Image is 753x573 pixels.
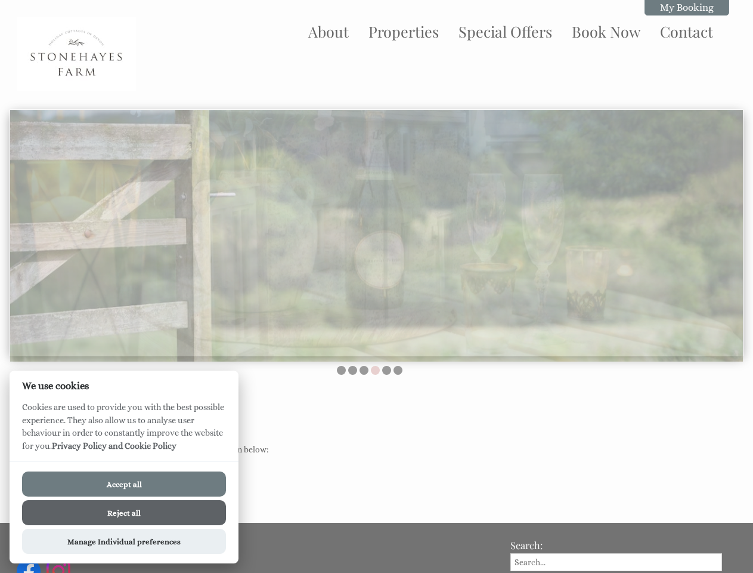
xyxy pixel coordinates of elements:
a: Properties [368,21,439,41]
img: Stonehayes Farm [17,17,136,91]
button: Accept all [22,472,226,497]
a: About [308,21,349,41]
a: Contact [660,21,713,41]
p: Cookies are used to provide you with the best possible experience. They also allow us to analyse ... [10,401,238,461]
a: Privacy Policy and Cookie Policy [52,441,176,451]
h2: We use cookies [10,380,238,392]
input: Search... [510,553,722,571]
h3: Connect with us: [17,543,496,556]
p: To confirm you wish to unsubscribe please click the button below: [24,445,715,454]
button: Manage Individual preferences [22,529,226,554]
a: Special Offers [458,21,552,41]
a: Book Now [572,21,640,41]
button: Reject all [22,500,226,525]
h1: Unsubscribe [24,412,715,434]
h3: Search: [510,538,722,552]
